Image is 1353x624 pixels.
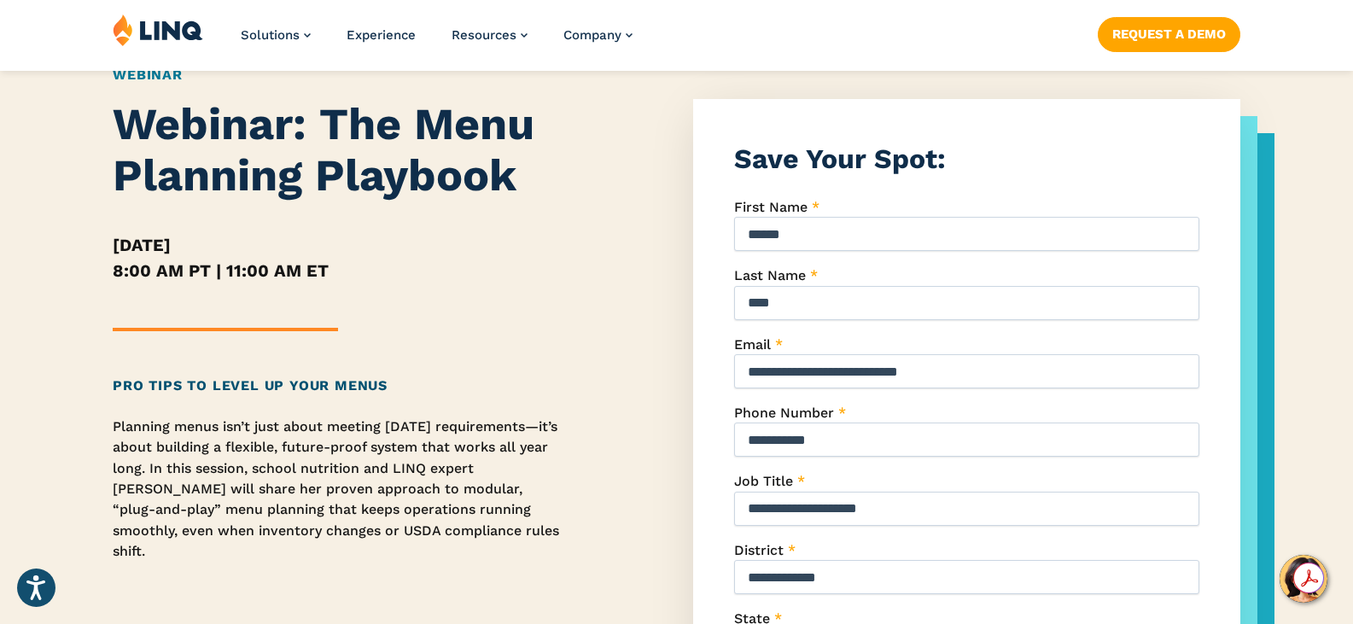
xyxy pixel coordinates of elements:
nav: Primary Navigation [241,14,633,70]
strong: Save Your Spot: [734,143,946,175]
h2: Pro Tips to Level Up Your Menus [113,376,563,396]
h5: [DATE] [113,232,563,258]
img: LINQ | K‑12 Software [113,14,203,46]
span: Job Title [734,473,793,489]
p: Planning menus isn’t just about meeting [DATE] requirements—it’s about building a flexible, futur... [113,417,563,562]
h5: 8:00 AM PT | 11:00 AM ET [113,258,563,283]
a: Experience [347,27,416,43]
span: Email [734,336,771,353]
a: Solutions [241,27,311,43]
nav: Button Navigation [1098,14,1240,51]
span: Last Name [734,267,806,283]
span: Phone Number [734,405,834,421]
a: Request a Demo [1098,17,1240,51]
button: Hello, have a question? Let’s chat. [1280,555,1327,603]
a: Resources [452,27,528,43]
a: Webinar [113,67,183,83]
span: Solutions [241,27,300,43]
span: Company [563,27,621,43]
span: District [734,542,784,558]
h1: Webinar: The Menu Planning Playbook [113,99,563,201]
span: First Name [734,199,808,215]
span: Resources [452,27,516,43]
a: Company [563,27,633,43]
